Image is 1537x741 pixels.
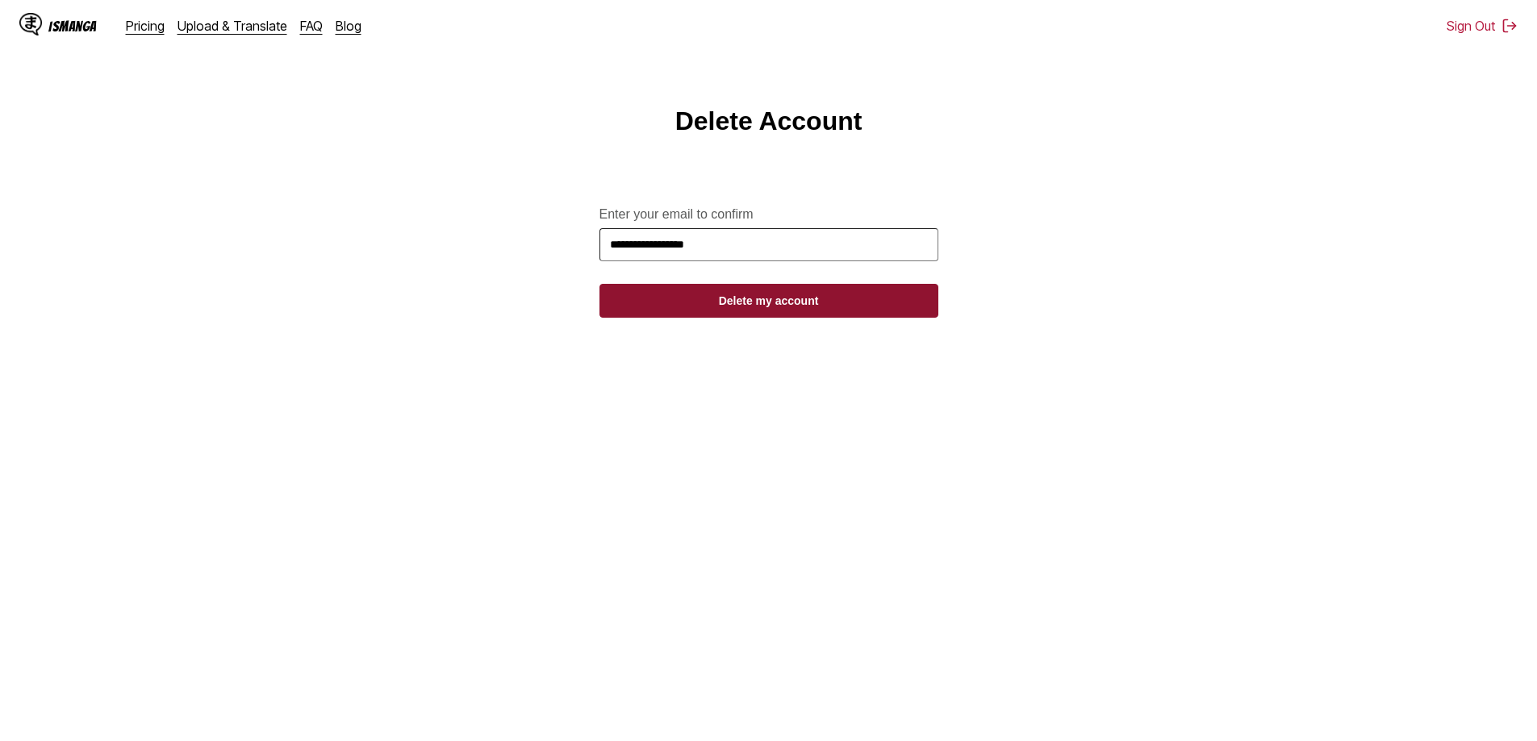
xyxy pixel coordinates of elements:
[19,13,126,39] a: IsManga LogoIsManga
[19,13,42,35] img: IsManga Logo
[336,18,361,34] a: Blog
[1447,18,1518,34] button: Sign Out
[126,18,165,34] a: Pricing
[675,106,862,136] h1: Delete Account
[599,207,938,222] label: Enter your email to confirm
[300,18,323,34] a: FAQ
[599,284,938,318] button: Delete my account
[1501,18,1518,34] img: Sign out
[48,19,97,34] div: IsManga
[178,18,287,34] a: Upload & Translate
